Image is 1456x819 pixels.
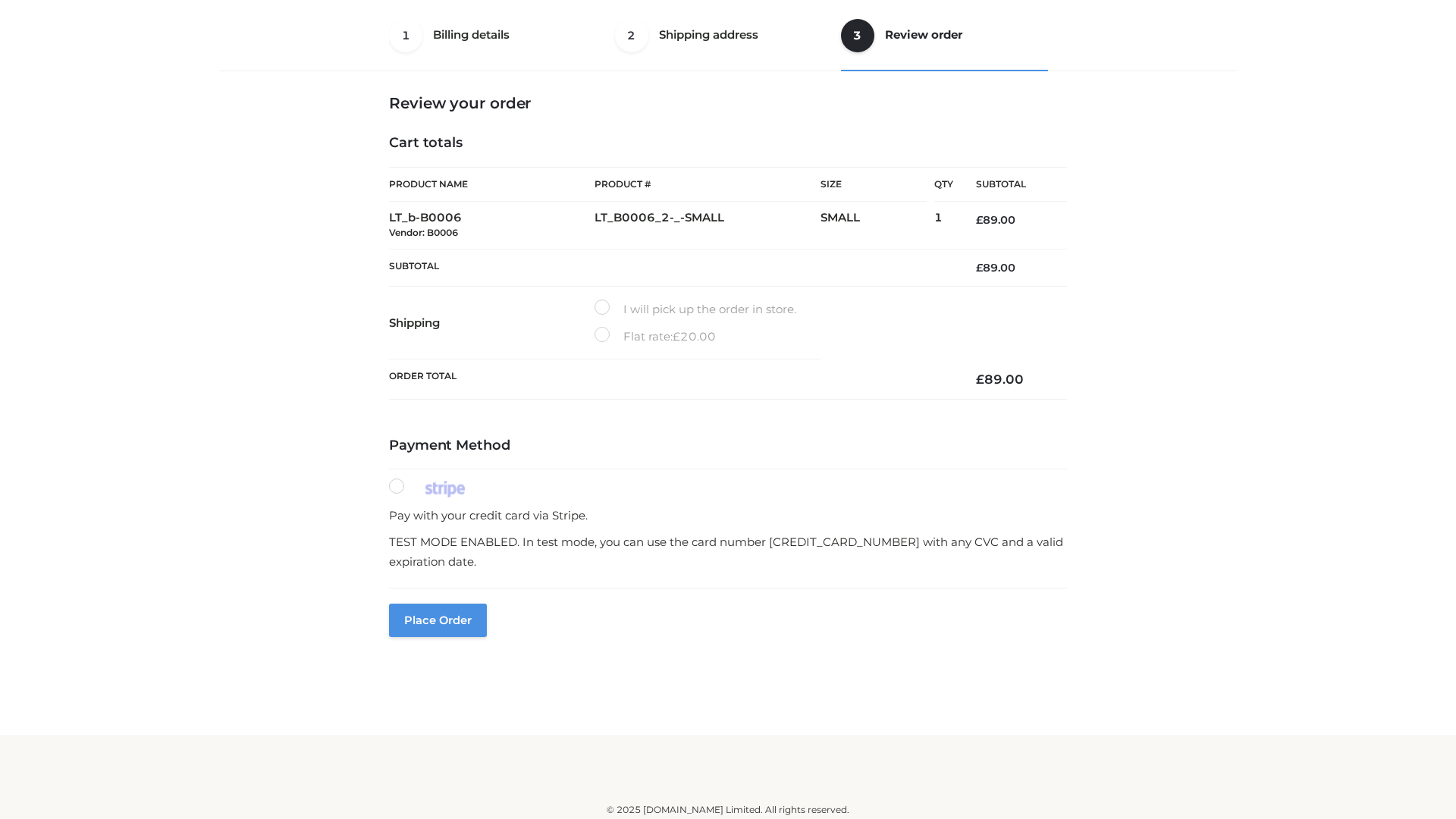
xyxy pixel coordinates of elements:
th: Size [821,168,927,202]
label: Flat rate: [595,327,716,347]
p: Pay with your credit card via Stripe. [389,506,1067,526]
bdi: 89.00 [976,372,1024,387]
th: Qty [934,167,953,202]
h3: Review your order [389,94,1067,112]
h4: Payment Method [389,438,1067,454]
th: Order Total [389,359,953,400]
label: I will pick up the order in store. [595,300,796,319]
small: Vendor: B0006 [389,227,458,238]
span: £ [976,261,983,275]
td: LT_b-B0006 [389,202,595,249]
bdi: 89.00 [976,213,1015,227]
bdi: 89.00 [976,261,1015,275]
th: Subtotal [953,168,1067,202]
span: £ [673,329,680,344]
th: Product Name [389,167,595,202]
td: 1 [934,202,953,249]
span: £ [976,213,983,227]
td: SMALL [821,202,934,249]
td: LT_B0006_2-_-SMALL [595,202,821,249]
th: Subtotal [389,249,953,286]
button: Place order [389,604,487,637]
div: © 2025 [DOMAIN_NAME] Limited. All rights reserved. [225,802,1231,817]
th: Product # [595,167,821,202]
bdi: 20.00 [673,329,716,344]
th: Shipping [389,287,595,359]
p: TEST MODE ENABLED. In test mode, you can use the card number [CREDIT_CARD_NUMBER] with any CVC an... [389,532,1067,571]
h4: Cart totals [389,135,1067,152]
span: £ [976,372,984,387]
